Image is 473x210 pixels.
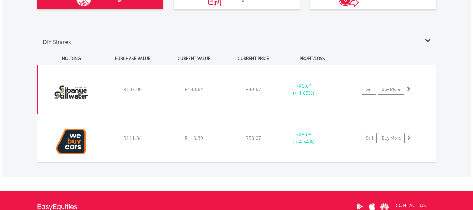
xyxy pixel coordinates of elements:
[245,135,261,141] span: R58.07
[362,133,377,143] a: Sell
[245,86,261,93] span: R40.67
[299,131,312,138] span: R5.05
[225,52,281,65] div: CURRENT PRICE
[103,52,163,65] div: PURCHASE VALUE
[185,135,203,141] span: R116.39
[38,52,102,65] div: HOLDING
[43,38,71,46] span: DIY Shares
[378,84,404,95] a: Buy More
[164,52,224,65] div: CURRENT VALUE
[299,82,312,89] span: R6.64
[41,74,102,112] img: EQU.ZA.SSW.png
[278,131,331,145] div: + (+ 4.54%)
[378,133,405,143] a: Buy More
[185,86,203,93] span: R143.64
[123,135,142,141] span: R111.34
[123,86,142,93] span: R137.00
[283,52,342,65] div: PROFIT/LOSS
[277,82,330,96] div: + (+ 4.85%)
[362,84,376,95] a: Sell
[41,123,101,161] img: EQU.ZA.WBC.png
